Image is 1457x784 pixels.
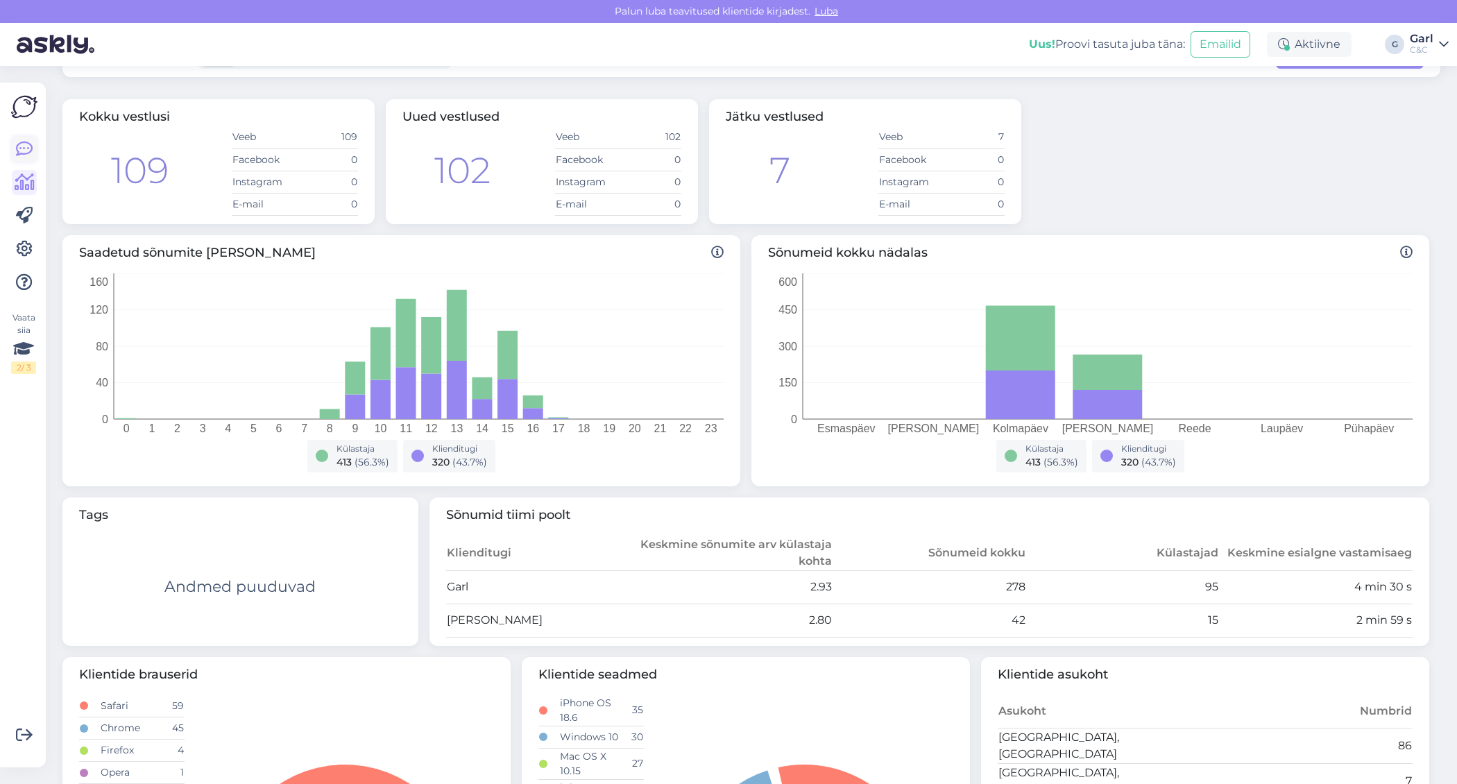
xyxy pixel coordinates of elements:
tspan: 4 [225,423,231,434]
div: Proovi tasuta juba täna: [1029,36,1185,53]
td: 2.80 [639,604,833,637]
tspan: 12 [425,423,438,434]
td: 0 [295,148,358,171]
tspan: 8 [327,423,333,434]
tspan: 40 [96,377,108,389]
span: 320 [1121,456,1139,468]
td: 59 [164,695,185,717]
span: Uued vestlused [402,109,500,124]
td: 109 [295,126,358,148]
td: 2 min 59 s [1219,604,1413,637]
td: 86 [1205,728,1413,764]
td: 4 [164,740,185,762]
tspan: 10 [375,423,387,434]
span: Sõnumid tiimi poolt [446,506,1413,525]
td: Instagram [878,171,941,193]
td: 45 [164,717,185,740]
tspan: Reede [1178,423,1211,434]
td: Instagram [232,171,295,193]
td: 2.93 [639,570,833,604]
td: Facebook [232,148,295,171]
span: 413 [1025,456,1041,468]
tspan: 450 [778,304,797,316]
td: 27 [623,748,644,779]
div: Garl [1410,33,1433,44]
span: Kokku vestlusi [79,109,170,124]
div: Aktiivne [1267,32,1352,57]
tspan: 600 [778,275,797,287]
tspan: Laupäev [1261,423,1303,434]
tspan: 11 [400,423,412,434]
div: Külastaja [336,443,389,455]
tspan: Pühapäev [1344,423,1394,434]
td: 95 [1026,570,1220,604]
tspan: 22 [679,423,692,434]
tspan: 16 [527,423,539,434]
tspan: 0 [791,413,797,425]
td: 30 [623,726,644,748]
tspan: 2 [174,423,180,434]
td: 102 [618,126,681,148]
span: 320 [432,456,450,468]
a: GarlC&C [1410,33,1449,56]
tspan: 14 [476,423,488,434]
td: 7 [941,126,1005,148]
span: Klientide brauserid [79,665,494,684]
td: Windows 10 [559,726,622,748]
td: iPhone OS 18.6 [559,695,622,726]
span: Sõnumeid kokku nädalas [768,244,1413,262]
span: Saadetud sõnumite [PERSON_NAME] [79,244,724,262]
td: Veeb [232,126,295,148]
tspan: 13 [451,423,463,434]
tspan: 150 [778,377,797,389]
td: E-mail [878,193,941,215]
button: Emailid [1191,31,1250,58]
th: Keskmine esialgne vastamisaeg [1219,536,1413,571]
td: 0 [941,148,1005,171]
td: Veeb [555,126,618,148]
div: 102 [434,144,491,198]
tspan: 160 [90,275,108,287]
tspan: 15 [502,423,514,434]
td: Safari [100,695,163,717]
td: 1 [164,762,185,784]
td: 0 [618,148,681,171]
span: ( 56.3 %) [355,456,389,468]
tspan: 18 [578,423,590,434]
th: Klienditugi [446,536,640,571]
th: Külastajad [1026,536,1220,571]
tspan: 0 [102,413,108,425]
span: Jätku vestlused [726,109,824,124]
tspan: 9 [352,423,358,434]
div: G [1385,35,1404,54]
td: E-mail [232,193,295,215]
tspan: 5 [250,423,257,434]
div: Vaata siia [11,312,36,374]
tspan: 21 [654,423,667,434]
div: Andmed puuduvad [164,575,316,598]
div: 2 / 3 [11,361,36,374]
div: C&C [1410,44,1433,56]
th: Keskmine sõnumite arv külastaja kohta [639,536,833,571]
img: Askly Logo [11,94,37,120]
span: Klientide asukoht [998,665,1413,684]
td: [PERSON_NAME] [446,604,640,637]
td: Facebook [878,148,941,171]
tspan: 17 [552,423,565,434]
td: Veeb [878,126,941,148]
tspan: 23 [705,423,717,434]
td: Garl [446,570,640,604]
span: ( 43.7 %) [452,456,487,468]
tspan: Esmaspäev [817,423,876,434]
td: 0 [941,171,1005,193]
td: E-mail [555,193,618,215]
tspan: 120 [90,304,108,316]
span: 413 [336,456,352,468]
td: 0 [295,171,358,193]
td: 42 [833,604,1026,637]
td: Firefox [100,740,163,762]
td: 0 [941,193,1005,215]
tspan: 1 [148,423,155,434]
td: 4 min 30 s [1219,570,1413,604]
div: 109 [111,144,169,198]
